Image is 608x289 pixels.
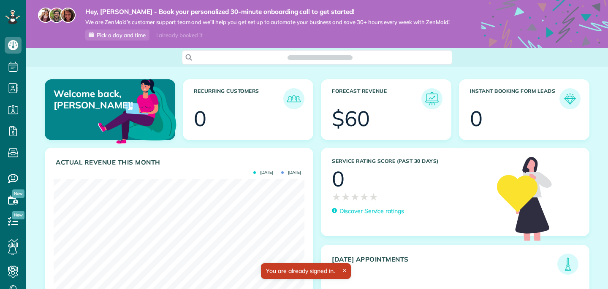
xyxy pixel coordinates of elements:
img: icon_todays_appointments-901f7ab196bb0bea1936b74009e4eb5ffbc2d2711fa7634e0d609ed5ef32b18b.png [559,256,576,273]
span: ★ [360,189,369,204]
h3: [DATE] Appointments [332,256,557,275]
span: ★ [350,189,360,204]
img: michelle-19f622bdf1676172e81f8f8fba1fb50e276960ebfe0243fe18214015130c80e4.jpg [60,8,76,23]
span: New [12,211,24,219]
div: 0 [194,108,206,129]
span: ★ [369,189,378,204]
strong: Hey, [PERSON_NAME] - Book your personalized 30-minute onboarding call to get started! [85,8,450,16]
img: maria-72a9807cf96188c08ef61303f053569d2e2a8a1cde33d635c8a3ac13582a053d.jpg [38,8,53,23]
p: Discover Service ratings [339,207,404,216]
span: ★ [341,189,350,204]
h3: Forecast Revenue [332,88,421,109]
img: dashboard_welcome-42a62b7d889689a78055ac9021e634bf52bae3f8056760290aed330b23ab8690.png [96,70,178,151]
h3: Instant Booking Form Leads [470,88,559,109]
h3: Recurring Customers [194,88,283,109]
span: New [12,189,24,198]
img: icon_recurring_customers-cf858462ba22bcd05b5a5880d41d6543d210077de5bb9ebc9590e49fd87d84ed.png [285,90,302,107]
span: [DATE] [281,170,301,175]
span: ★ [332,189,341,204]
span: Search ZenMaid… [296,53,344,62]
img: icon_form_leads-04211a6a04a5b2264e4ee56bc0799ec3eb69b7e499cbb523a139df1d13a81ae0.png [562,90,578,107]
a: Discover Service ratings [332,207,404,216]
img: icon_forecast_revenue-8c13a41c7ed35a8dcfafea3cbb826a0462acb37728057bba2d056411b612bbbe.png [423,90,440,107]
div: I already booked it [151,30,207,41]
div: 0 [470,108,483,129]
div: $60 [332,108,370,129]
img: jorge-587dff0eeaa6aab1f244e6dc62b8924c3b6ad411094392a53c71c6c4a576187d.jpg [49,8,64,23]
h3: Actual Revenue this month [56,159,304,166]
div: You are already signed in. [261,263,351,279]
span: Pick a day and time [97,32,146,38]
p: Welcome back, [PERSON_NAME]! [54,88,133,111]
h3: Service Rating score (past 30 days) [332,158,489,164]
span: We are ZenMaid’s customer support team and we’ll help you get set up to automate your business an... [85,19,450,26]
a: Pick a day and time [85,30,149,41]
span: [DATE] [253,170,273,175]
div: 0 [332,168,345,189]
